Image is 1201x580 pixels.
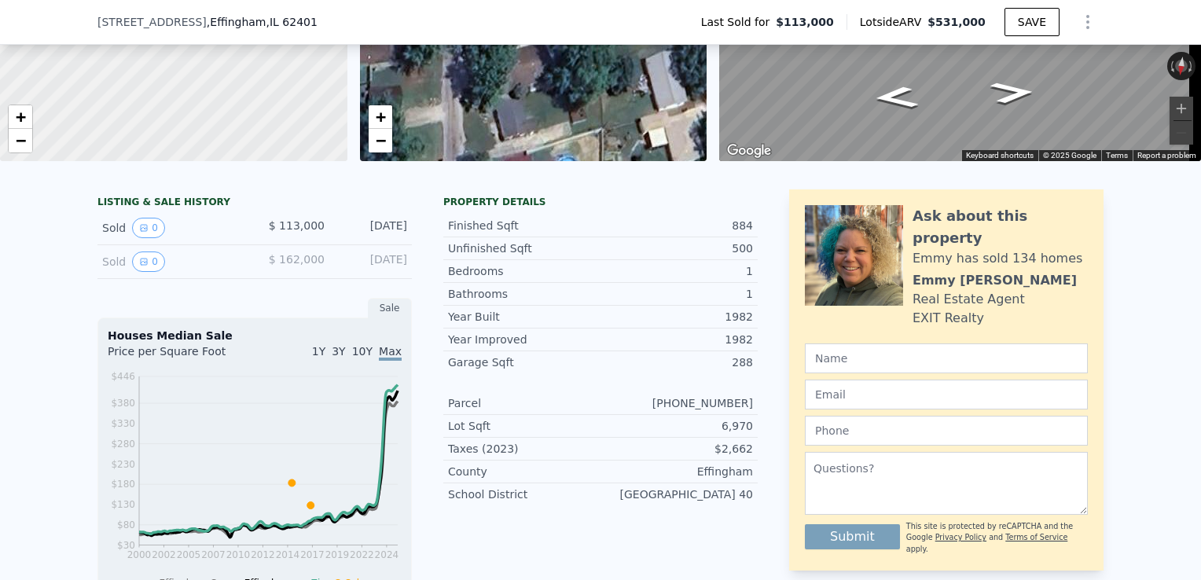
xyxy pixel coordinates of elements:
div: 1982 [600,332,753,347]
span: 1Y [312,345,325,358]
img: Google [723,141,775,161]
path: Go West, E Dogwood Ave [971,76,1054,108]
tspan: $330 [111,418,135,429]
button: Zoom in [1170,97,1193,120]
div: LISTING & SALE HISTORY [97,196,412,211]
div: 500 [600,240,753,256]
tspan: 2024 [375,549,399,560]
a: Zoom out [369,129,392,152]
span: $113,000 [776,14,834,30]
button: Reset the view [1173,51,1189,81]
div: County [448,464,600,479]
span: Last Sold for [701,14,777,30]
button: Keyboard shortcuts [966,150,1034,161]
span: , Effingham [207,14,318,30]
div: 1 [600,263,753,279]
span: $ 162,000 [269,253,325,266]
a: Terms of Service [1005,533,1067,541]
div: Emmy has sold 134 homes [913,249,1082,268]
div: Sold [102,218,242,238]
div: 1982 [600,309,753,325]
div: EXIT Realty [913,309,984,328]
tspan: 2007 [201,549,226,560]
div: Ask about this property [913,205,1088,249]
div: This site is protected by reCAPTCHA and the Google and apply. [906,521,1088,555]
div: Emmy [PERSON_NAME] [913,271,1077,290]
div: Effingham [600,464,753,479]
span: Lotside ARV [860,14,927,30]
input: Email [805,380,1088,409]
button: Submit [805,524,900,549]
tspan: 2019 [325,549,350,560]
a: Zoom out [9,129,32,152]
tspan: 2017 [300,549,325,560]
a: Report a problem [1137,151,1196,160]
div: Garage Sqft [448,354,600,370]
div: [DATE] [337,251,407,272]
tspan: 2014 [276,549,300,560]
div: Year Built [448,309,600,325]
button: Zoom out [1170,121,1193,145]
input: Phone [805,416,1088,446]
button: View historical data [132,218,165,238]
div: [PHONE_NUMBER] [600,395,753,411]
div: School District [448,486,600,502]
tspan: 2005 [177,549,201,560]
span: 3Y [332,345,345,358]
path: Go East, E Dogwood Ave [854,81,937,114]
tspan: $380 [111,398,135,409]
button: Rotate clockwise [1188,52,1196,80]
span: $531,000 [927,16,986,28]
div: Bedrooms [448,263,600,279]
div: Houses Median Sale [108,328,402,343]
span: 10Y [352,345,373,358]
div: Lot Sqft [448,418,600,434]
div: 1 [600,286,753,302]
div: 884 [600,218,753,233]
button: Rotate counterclockwise [1167,52,1176,80]
a: Terms (opens in new tab) [1106,151,1128,160]
tspan: 2022 [350,549,374,560]
tspan: $230 [111,459,135,470]
button: View historical data [132,251,165,272]
div: Sale [368,298,412,318]
div: Price per Square Foot [108,343,255,369]
span: + [375,107,385,127]
tspan: 2000 [127,549,152,560]
a: Zoom in [9,105,32,129]
a: Zoom in [369,105,392,129]
div: Year Improved [448,332,600,347]
tspan: 2012 [251,549,275,560]
span: [STREET_ADDRESS] [97,14,207,30]
tspan: $180 [111,479,135,490]
div: Property details [443,196,758,208]
tspan: 2010 [226,549,251,560]
div: Parcel [448,395,600,411]
tspan: $280 [111,439,135,450]
tspan: 2002 [152,549,176,560]
div: Unfinished Sqft [448,240,600,256]
div: Finished Sqft [448,218,600,233]
span: $ 113,000 [269,219,325,232]
span: − [16,130,26,150]
tspan: $30 [117,540,135,551]
div: [GEOGRAPHIC_DATA] 40 [600,486,753,502]
span: − [375,130,385,150]
div: Taxes (2023) [448,441,600,457]
div: 288 [600,354,753,370]
input: Name [805,343,1088,373]
tspan: $80 [117,519,135,530]
a: Privacy Policy [935,533,986,541]
span: , IL 62401 [266,16,318,28]
span: © 2025 Google [1043,151,1096,160]
button: Show Options [1072,6,1104,38]
span: + [16,107,26,127]
span: Max [379,345,402,361]
div: Real Estate Agent [913,290,1025,309]
a: Open this area in Google Maps (opens a new window) [723,141,775,161]
button: SAVE [1005,8,1060,36]
div: Sold [102,251,242,272]
div: [DATE] [337,218,407,238]
div: $2,662 [600,441,753,457]
div: Bathrooms [448,286,600,302]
